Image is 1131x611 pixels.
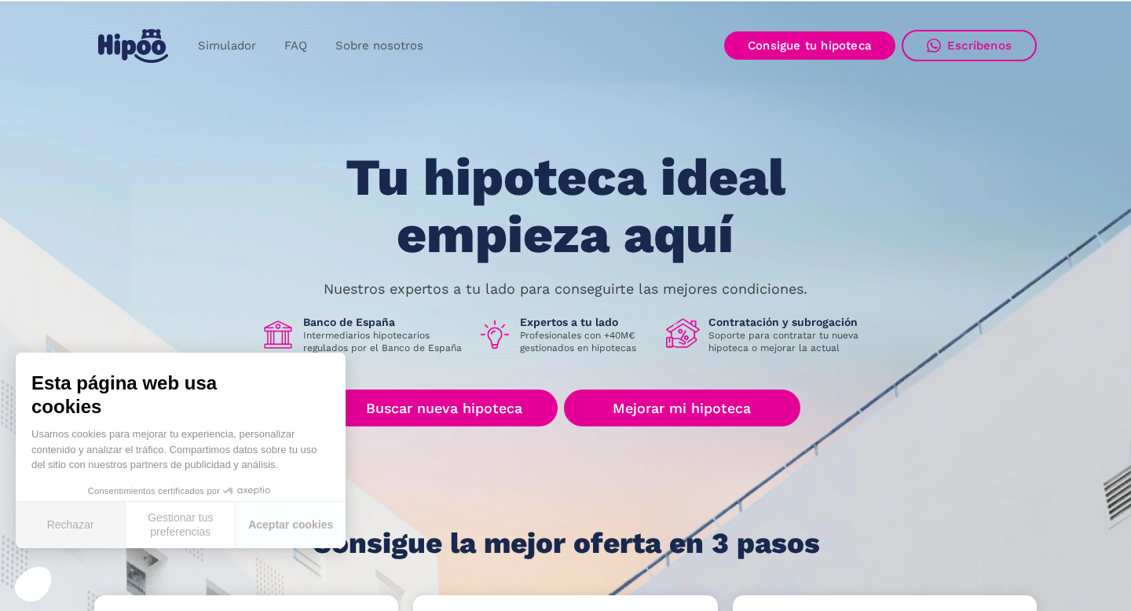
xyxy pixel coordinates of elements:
a: Simulador [184,31,270,61]
h1: Tu hipoteca ideal empieza aquí [268,149,863,263]
h1: Banco de España [303,315,465,329]
div: Escríbenos [947,38,1012,53]
a: Sobre nosotros [321,31,437,61]
h1: Consigue la mejor oferta en 3 pasos [312,528,820,559]
p: Intermediarios hipotecarios regulados por el Banco de España [303,329,465,354]
p: Nuestros expertos a tu lado para conseguirte las mejores condiciones. [324,283,807,295]
a: Buscar nueva hipoteca [331,390,558,426]
h1: Contratación y subrogación [708,315,870,329]
a: home [94,23,171,69]
a: Escríbenos [902,30,1037,61]
a: FAQ [270,31,321,61]
p: Profesionales con +40M€ gestionados en hipotecas [520,329,653,354]
h1: Expertos a tu lado [520,315,653,329]
p: Soporte para contratar tu nueva hipoteca o mejorar la actual [708,329,870,354]
a: Consigue tu hipoteca [724,31,895,60]
a: Mejorar mi hipoteca [564,390,800,426]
